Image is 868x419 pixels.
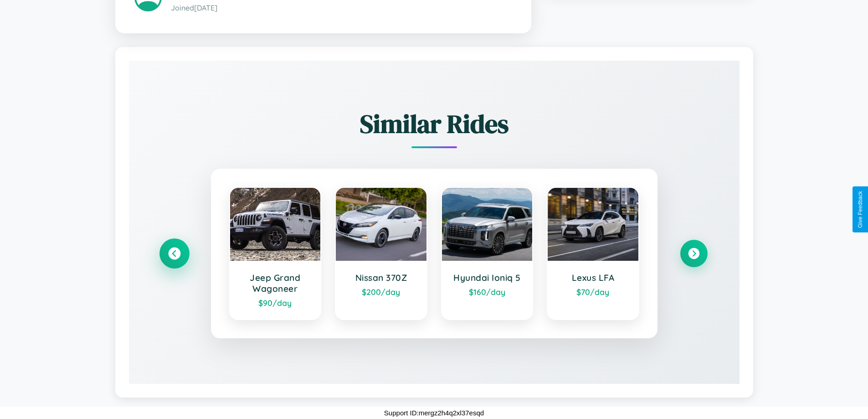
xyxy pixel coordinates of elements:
[547,187,639,320] a: Lexus LFA$70/day
[857,191,863,228] div: Give Feedback
[557,272,629,283] h3: Lexus LFA
[345,272,417,283] h3: Nissan 370Z
[239,272,312,294] h3: Jeep Grand Wagoneer
[384,407,484,419] p: Support ID: mergz2h4q2xl37esqd
[451,287,524,297] div: $ 160 /day
[557,287,629,297] div: $ 70 /day
[161,106,708,141] h2: Similar Rides
[229,187,322,320] a: Jeep Grand Wagoneer$90/day
[441,187,534,320] a: Hyundai Ioniq 5$160/day
[239,298,312,308] div: $ 90 /day
[451,272,524,283] h3: Hyundai Ioniq 5
[345,287,417,297] div: $ 200 /day
[335,187,427,320] a: Nissan 370Z$200/day
[171,1,512,15] p: Joined [DATE]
